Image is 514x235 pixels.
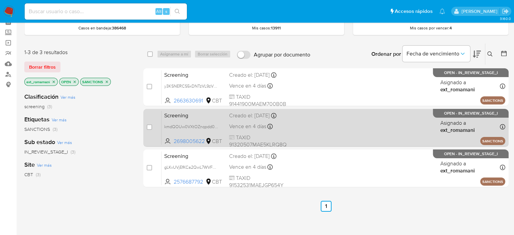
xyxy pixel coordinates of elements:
span: Alt [156,8,162,15]
span: 3.160.0 [499,16,511,21]
a: Notificaciones [439,8,445,14]
p: ext_romamani@mercadolibre.com [461,8,499,15]
a: Salir [502,8,509,15]
span: Accesos rápidos [395,8,433,15]
span: s [165,8,167,15]
input: Buscar usuario o caso... [25,7,187,16]
button: search-icon [170,7,184,16]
